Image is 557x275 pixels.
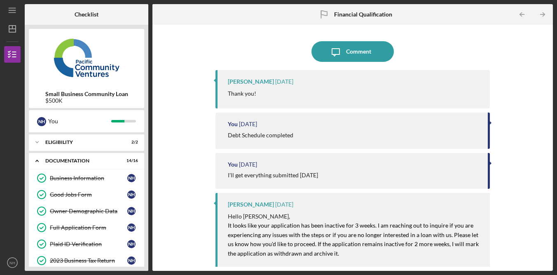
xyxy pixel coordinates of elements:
[123,158,138,163] div: 14 / 16
[50,208,127,214] div: Owner Demographic Data
[127,190,136,199] div: N H
[228,161,238,168] div: You
[75,11,98,18] b: Checklist
[45,97,128,104] div: $500K
[228,212,482,221] p: Hello [PERSON_NAME],
[45,158,117,163] div: Documentation
[45,140,117,145] div: Eligibility
[50,224,127,231] div: Full Application Form
[37,117,46,126] div: N H
[228,172,318,179] div: I'll get everything submitted [DATE]
[127,207,136,215] div: N H
[228,89,256,98] p: Thank you!
[33,219,140,236] a: Full Application FormNH
[127,240,136,248] div: N H
[33,186,140,203] a: Good Jobs FormNH
[127,223,136,232] div: N H
[127,174,136,182] div: N H
[50,257,127,264] div: 2023 Business Tax Return
[275,78,293,85] time: 2025-09-11 20:33
[228,222,480,256] mark: It looks like your application has been inactive for 3 weeks. I am reaching out to inquire if you...
[33,170,140,186] a: Business InformationNH
[239,121,257,127] time: 2025-09-10 00:38
[9,261,15,265] text: NH
[33,236,140,252] a: Plaid ID VerificationNH
[228,132,293,139] div: Debt Schedule completed
[228,121,238,127] div: You
[228,201,274,208] div: [PERSON_NAME]
[239,161,257,168] time: 2025-09-09 21:46
[4,254,21,271] button: NH
[50,191,127,198] div: Good Jobs Form
[346,41,371,62] div: Comment
[33,252,140,269] a: 2023 Business Tax ReturnNH
[45,91,128,97] b: Small Business Community Loan
[311,41,394,62] button: Comment
[29,33,144,82] img: Product logo
[33,203,140,219] a: Owner Demographic DataNH
[228,78,274,85] div: [PERSON_NAME]
[275,201,293,208] time: 2025-09-09 20:58
[48,114,111,128] div: You
[334,11,392,18] b: Financial Qualification
[50,241,127,247] div: Plaid ID Verification
[127,256,136,265] div: N H
[123,140,138,145] div: 2 / 2
[50,175,127,181] div: Business Information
